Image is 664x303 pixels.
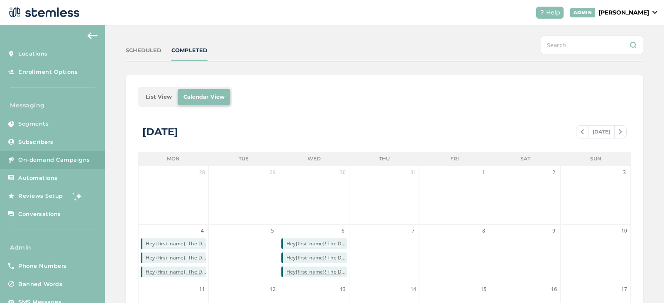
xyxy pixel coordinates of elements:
span: 9 [550,227,558,235]
li: Fri [420,152,490,166]
iframe: Chat Widget [622,263,664,303]
span: Help [546,8,560,17]
div: ADMIN [570,8,596,17]
img: glitter-stars-b7820f95.gif [69,188,86,204]
img: icon-chevron-left-b8c47ebb.svg [581,129,584,134]
span: Hey {first_name}, The Dude Abides is now updating you first hand with our BEST DEALS! Reply END t... [146,268,206,276]
img: icon-chevron-right-bae969c5.svg [619,129,622,134]
span: Hey{first_name}! The Dude Abides can update you first hand with our BEST DEALS! Click below to op... [286,268,347,276]
span: 30 [339,168,347,177]
span: Hey{first_name}! The Dude Abides can update you first hand with our BEST DEALS! Click below to op... [286,254,347,262]
span: 13 [339,285,347,293]
span: 31 [409,168,417,177]
span: 28 [198,168,206,177]
span: Segments [18,120,49,128]
span: 12 [269,285,277,293]
li: Sat [490,152,561,166]
span: 5 [269,227,277,235]
span: Locations [18,50,48,58]
span: 14 [409,285,417,293]
img: icon-arrow-back-accent-c549486e.svg [88,32,98,39]
input: Search [541,36,643,54]
span: Conversations [18,210,61,218]
span: 29 [269,168,277,177]
span: Reviews Setup [18,192,63,200]
span: Hey{first_name}! The Dude Abides can update you first hand with our BEST DEALS! Click below to op... [286,240,347,247]
span: Hey {first_name}, The Dude Abides is now updating you first hand with our BEST DEALS! Reply END t... [146,240,206,247]
span: Subscribers [18,138,54,146]
span: 7 [409,227,417,235]
li: Wed [279,152,349,166]
div: SCHEDULED [126,46,161,55]
span: Enrollment Options [18,68,78,76]
span: On-demand Campaigns [18,156,90,164]
span: Phone Numbers [18,262,67,270]
span: [DATE] [588,126,615,138]
p: [PERSON_NAME] [598,8,649,17]
span: 8 [479,227,488,235]
span: 2 [550,168,558,177]
img: logo-dark-0685b13c.svg [7,4,80,21]
img: icon_down-arrow-small-66adaf34.svg [652,11,657,14]
img: icon-help-white-03924b79.svg [539,10,544,15]
span: 10 [620,227,628,235]
span: Automations [18,174,58,182]
div: [DATE] [142,124,178,139]
span: 1 [479,168,488,177]
li: Calendar View [178,89,230,105]
span: 15 [479,285,488,293]
span: Banned Words [18,280,62,288]
div: COMPLETED [171,46,207,55]
li: List View [140,89,178,105]
span: 4 [198,227,206,235]
span: 11 [198,285,206,293]
li: Sun [560,152,631,166]
span: 3 [620,168,628,177]
span: 6 [339,227,347,235]
span: 17 [620,285,628,293]
span: Hey {first_name}, The Dude Abides is now updating you first hand with our BEST DEALS! Reply END t... [146,254,206,262]
li: Thu [349,152,420,166]
li: Tue [208,152,279,166]
li: Mon [138,152,209,166]
span: 16 [550,285,558,293]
